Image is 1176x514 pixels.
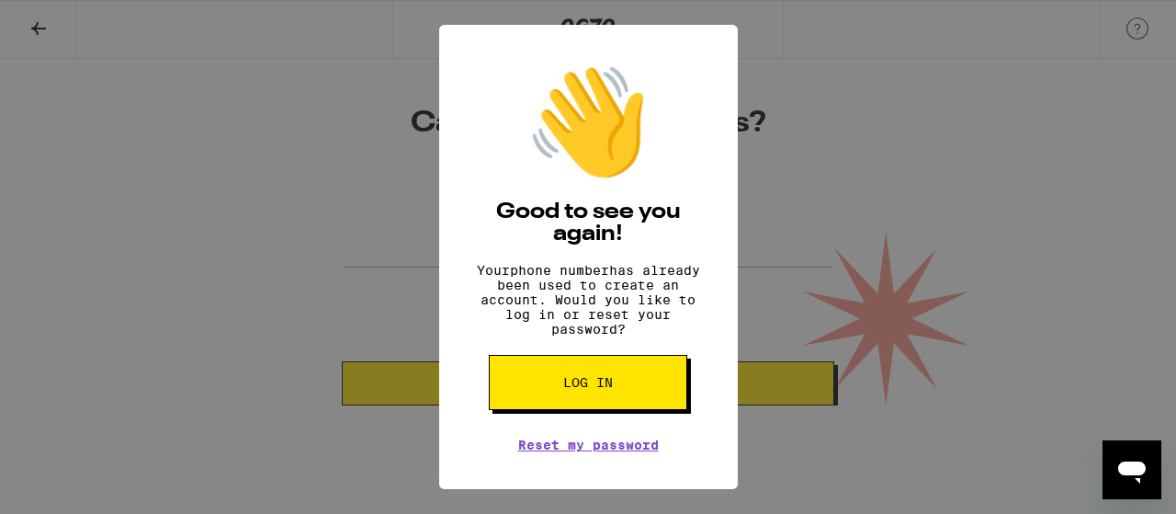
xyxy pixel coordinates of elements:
div: 👋 [524,62,652,183]
button: Log in [489,355,687,410]
span: Log in [563,376,613,389]
p: Your phone number has already been used to create an account. Would you like to log in or reset y... [467,263,710,337]
a: Reset my password [518,438,659,452]
iframe: Button to launch messaging window, conversation in progress [1102,440,1161,499]
h2: Good to see you again! [467,201,710,246]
